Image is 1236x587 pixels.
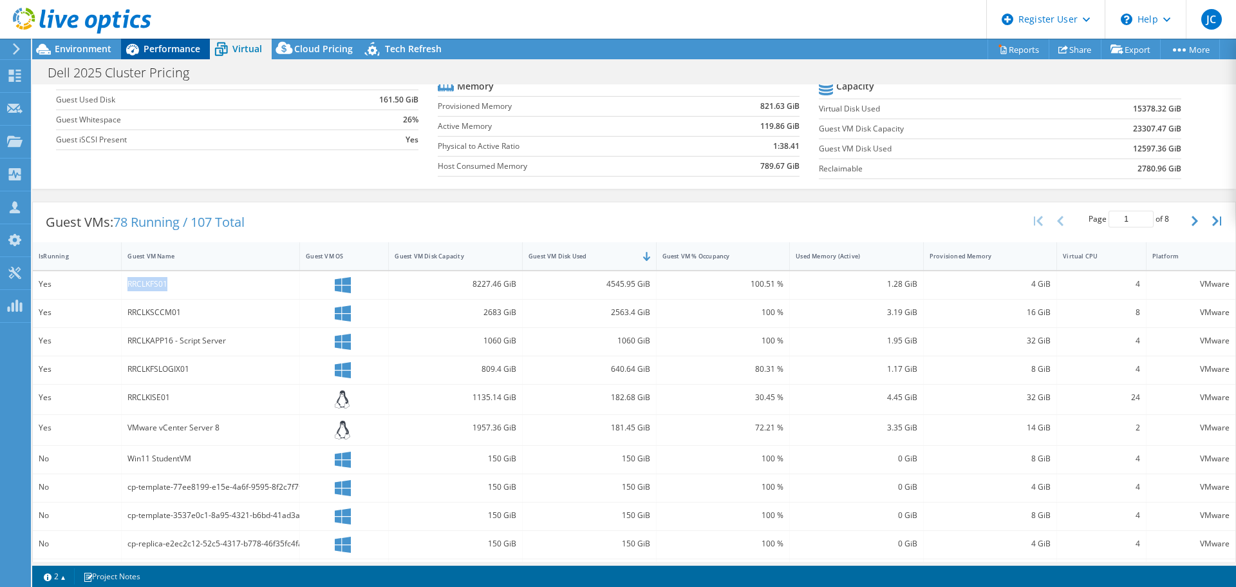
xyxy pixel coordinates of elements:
div: 16 GiB [930,305,1051,320]
div: 4 [1063,537,1139,551]
div: Guest VM Disk Used [529,252,635,260]
span: Tech Refresh [385,43,442,55]
div: VMware [1152,508,1230,523]
div: cp-template-3537e0c1-8a95-4321-b6bd-41ad3af0c3ad [127,508,294,523]
div: 100 % [662,305,784,320]
div: 4 [1063,362,1139,376]
div: 8 [1063,305,1139,320]
div: 100 % [662,537,784,551]
div: cp-template-77ee8199-e15e-4a6f-9595-8f2c7f7f7518 [127,480,294,494]
a: 2 [35,568,75,584]
div: RRCLKSCCM01 [127,305,294,320]
div: 1.28 GiB [796,277,917,291]
div: 8 GiB [930,452,1051,466]
label: Guest VM Disk Used [819,142,1056,155]
div: 181.45 GiB [529,421,650,435]
div: Guest VM Disk Capacity [395,252,501,260]
div: RRCLKISE01 [127,390,294,405]
input: jump to page [1109,211,1154,227]
div: VMware [1152,305,1230,320]
b: 821.63 GiB [760,100,800,113]
div: No [39,537,115,551]
div: Yes [39,334,115,348]
div: 100 % [662,508,784,523]
div: 150 GiB [395,452,516,466]
div: 72.21 % [662,421,784,435]
div: Yes [39,390,115,405]
div: 32 GiB [930,334,1051,348]
div: VMware [1152,452,1230,466]
div: 150 GiB [395,480,516,494]
div: Virtual CPU [1063,252,1124,260]
b: Capacity [836,80,874,93]
b: 12597.36 GiB [1133,142,1181,155]
div: 4 [1063,334,1139,348]
div: Guest VM OS [306,252,367,260]
span: 8 [1165,213,1169,224]
div: 3.19 GiB [796,305,917,320]
span: JC [1201,9,1222,30]
b: 119.86 GiB [760,120,800,133]
label: Guest Used Disk [56,93,332,106]
div: 4.45 GiB [796,390,917,405]
div: Win11 StudentVM [127,452,294,466]
div: 809.4 GiB [395,362,516,376]
div: 1135.14 GiB [395,390,516,405]
div: 4 GiB [930,537,1051,551]
div: 1060 GiB [395,334,516,348]
div: 1.95 GiB [796,334,917,348]
div: 2 [1063,421,1139,435]
div: 24 [1063,390,1139,405]
b: 15378.32 GiB [1133,102,1181,115]
div: VMware [1152,480,1230,494]
a: Share [1049,39,1101,59]
b: 1:38.41 [773,140,800,153]
div: 4 [1063,480,1139,494]
label: Active Memory [438,120,695,133]
svg: \n [1121,14,1132,25]
div: 1.17 GiB [796,362,917,376]
div: VMware [1152,362,1230,376]
div: 4545.95 GiB [529,277,650,291]
div: 100 % [662,452,784,466]
div: Guest VM Name [127,252,278,260]
div: Used Memory (Active) [796,252,902,260]
b: Yes [406,133,418,146]
div: 1060 GiB [529,334,650,348]
a: Reports [988,39,1049,59]
span: Cloud Pricing [294,43,353,55]
div: 2563.4 GiB [529,305,650,320]
div: 32 GiB [930,390,1051,405]
span: Performance [144,43,200,55]
div: 100 % [662,480,784,494]
div: 4 GiB [930,277,1051,291]
b: 789.67 GiB [760,160,800,173]
div: VMware [1152,277,1230,291]
label: Guest Whitespace [56,113,332,126]
div: 100.51 % [662,277,784,291]
div: 100 % [662,334,784,348]
span: Virtual [232,43,262,55]
div: Guest VMs: [33,202,257,242]
a: Export [1101,39,1161,59]
label: Physical to Active Ratio [438,140,695,153]
div: No [39,508,115,523]
div: cp-replica-e2ec2c12-52c5-4317-b778-46f35fc4fad6 [127,537,294,551]
div: 4 [1063,452,1139,466]
div: 150 GiB [529,480,650,494]
div: 150 GiB [529,508,650,523]
div: Provisioned Memory [930,252,1036,260]
div: 2683 GiB [395,305,516,320]
div: Yes [39,277,115,291]
label: Provisioned Memory [438,100,695,113]
div: 30.45 % [662,390,784,405]
label: Reclaimable [819,162,1056,175]
div: RRCLKAPP16 - Script Server [127,334,294,348]
div: 150 GiB [395,537,516,551]
b: 161.50 GiB [379,93,418,106]
label: Host Consumed Memory [438,160,695,173]
div: RRCLKFSLOGIX01 [127,362,294,376]
div: 182.68 GiB [529,390,650,405]
div: 150 GiB [395,508,516,523]
div: VMware vCenter Server 8 [127,421,294,435]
